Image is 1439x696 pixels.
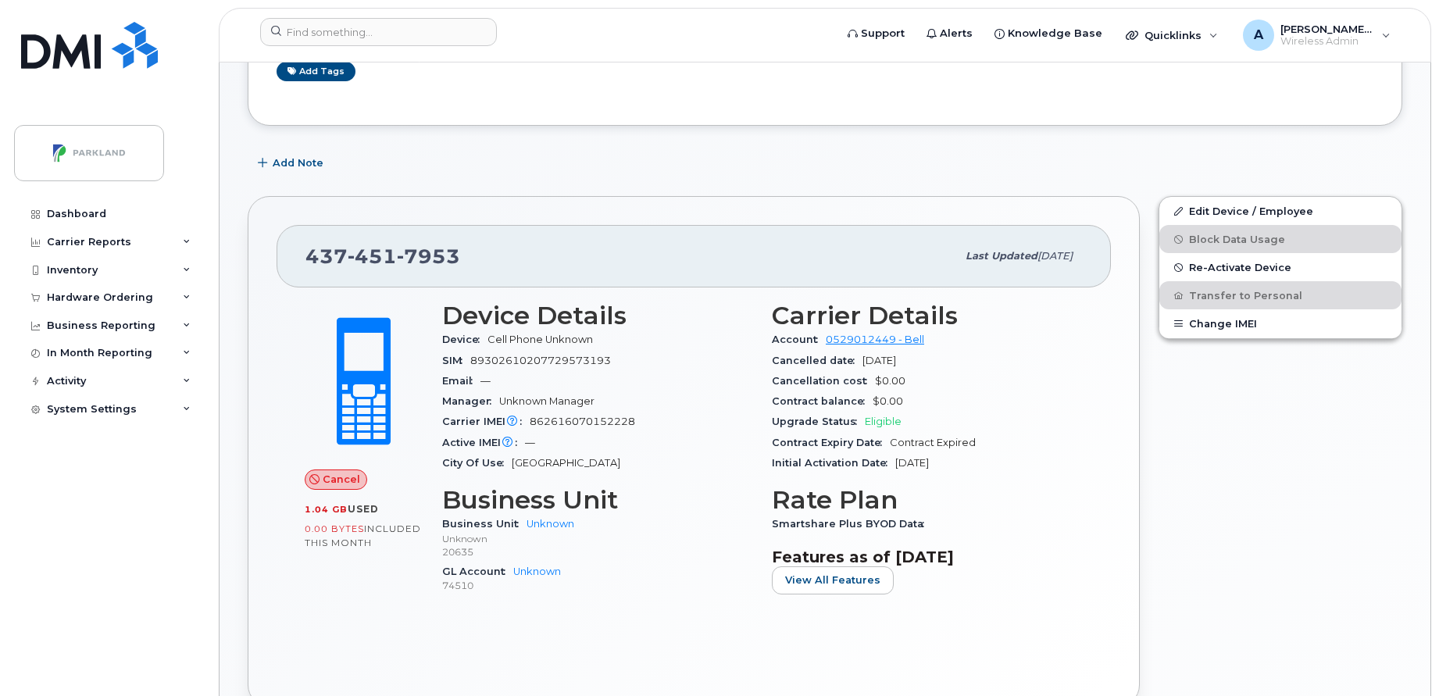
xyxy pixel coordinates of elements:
[487,334,593,345] span: Cell Phone Unknown
[826,334,924,345] a: 0529012449 - Bell
[772,375,875,387] span: Cancellation cost
[248,149,337,177] button: Add Note
[470,355,611,366] span: 89302610207729573193
[772,334,826,345] span: Account
[772,566,894,594] button: View All Features
[442,566,513,577] span: GL Account
[875,375,905,387] span: $0.00
[512,457,620,469] span: [GEOGRAPHIC_DATA]
[442,375,480,387] span: Email
[442,302,753,330] h3: Device Details
[527,518,574,530] a: Unknown
[1159,225,1402,253] button: Block Data Usage
[1159,253,1402,281] button: Re-Activate Device
[442,545,753,559] p: 20635
[525,437,535,448] span: —
[323,472,360,487] span: Cancel
[772,437,890,448] span: Contract Expiry Date
[442,532,753,545] p: Unknown
[772,457,895,469] span: Initial Activation Date
[837,18,916,49] a: Support
[862,355,896,366] span: [DATE]
[772,395,873,407] span: Contract balance
[873,395,903,407] span: $0.00
[1008,26,1102,41] span: Knowledge Base
[940,26,973,41] span: Alerts
[305,523,364,534] span: 0.00 Bytes
[1280,23,1374,35] span: [PERSON_NAME][EMAIL_ADDRESS][PERSON_NAME][DOMAIN_NAME]
[499,395,595,407] span: Unknown Manager
[442,518,527,530] span: Business Unit
[397,244,460,268] span: 7953
[305,504,348,515] span: 1.04 GB
[966,250,1037,262] span: Last updated
[1159,197,1402,225] a: Edit Device / Employee
[772,548,1083,566] h3: Features as of [DATE]
[1037,250,1073,262] span: [DATE]
[348,244,397,268] span: 451
[442,457,512,469] span: City Of Use
[772,518,932,530] span: Smartshare Plus BYOD Data
[865,416,902,427] span: Eligible
[1115,20,1229,51] div: Quicklinks
[895,457,929,469] span: [DATE]
[772,355,862,366] span: Cancelled date
[442,437,525,448] span: Active IMEI
[1232,20,1402,51] div: Abisheik.Thiyagarajan@parkland.ca
[1254,26,1263,45] span: A
[260,18,497,46] input: Find something...
[442,395,499,407] span: Manager
[442,486,753,514] h3: Business Unit
[772,302,1083,330] h3: Carrier Details
[1159,309,1402,337] button: Change IMEI
[772,416,865,427] span: Upgrade Status
[273,155,323,170] span: Add Note
[772,486,1083,514] h3: Rate Plan
[916,18,984,49] a: Alerts
[785,573,880,587] span: View All Features
[277,62,355,81] a: Add tags
[984,18,1113,49] a: Knowledge Base
[530,416,635,427] span: 862616070152228
[442,579,753,592] p: 74510
[480,375,491,387] span: —
[1280,35,1374,48] span: Wireless Admin
[442,416,530,427] span: Carrier IMEI
[1159,281,1402,309] button: Transfer to Personal
[861,26,905,41] span: Support
[442,355,470,366] span: SIM
[305,244,460,268] span: 437
[890,437,976,448] span: Contract Expired
[513,566,561,577] a: Unknown
[348,503,379,515] span: used
[1189,262,1291,273] span: Re-Activate Device
[442,334,487,345] span: Device
[1144,29,1202,41] span: Quicklinks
